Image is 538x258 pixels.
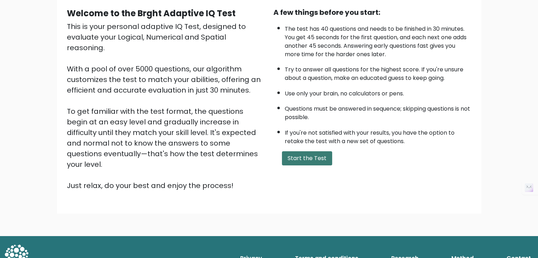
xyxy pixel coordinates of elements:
[285,21,472,59] li: The test has 40 questions and needs to be finished in 30 minutes. You get 45 seconds for the firs...
[285,101,472,122] li: Questions must be answered in sequence; skipping questions is not possible.
[282,151,332,165] button: Start the Test
[273,7,472,18] div: A few things before you start:
[285,86,472,98] li: Use only your brain, no calculators or pens.
[67,7,236,19] b: Welcome to the Brght Adaptive IQ Test
[67,21,265,191] div: This is your personal adaptive IQ Test, designed to evaluate your Logical, Numerical and Spatial ...
[285,125,472,146] li: If you're not satisfied with your results, you have the option to retake the test with a new set ...
[285,62,472,82] li: Try to answer all questions for the highest score. If you're unsure about a question, make an edu...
